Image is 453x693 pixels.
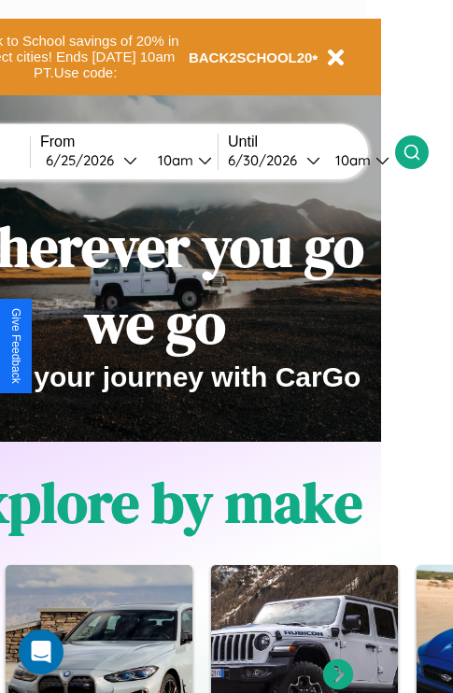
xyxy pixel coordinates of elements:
button: 10am [320,150,395,170]
div: 10am [326,151,375,169]
div: Give Feedback [9,308,22,384]
button: 10am [143,150,218,170]
label: From [40,134,218,150]
div: 6 / 30 / 2026 [228,151,306,169]
b: BACK2SCHOOL20 [189,49,313,65]
label: Until [228,134,395,150]
div: Open Intercom Messenger [19,629,64,674]
button: 6/25/2026 [40,150,143,170]
div: 10am [149,151,198,169]
div: 6 / 25 / 2026 [46,151,123,169]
